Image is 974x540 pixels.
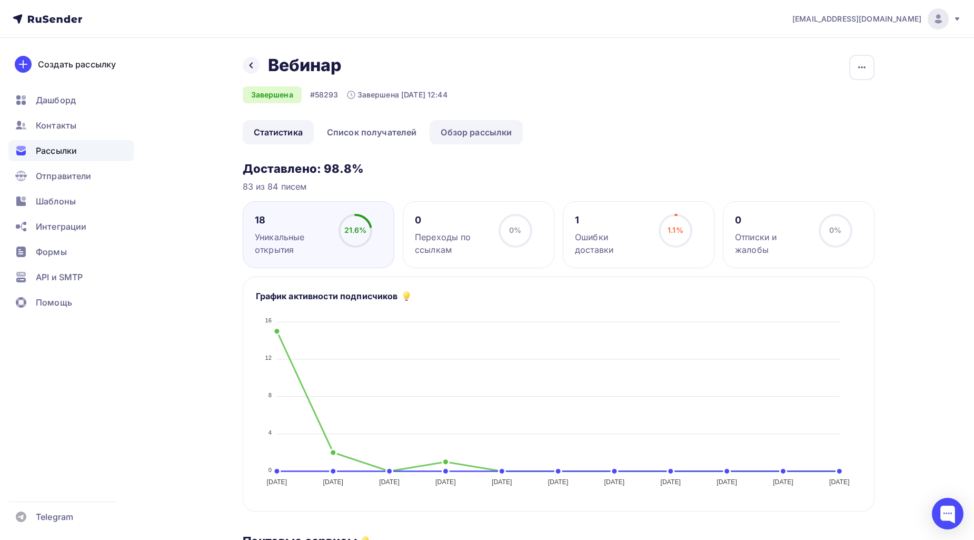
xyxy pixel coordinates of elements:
div: Переходы по ссылкам [415,231,489,256]
span: Шаблоны [36,195,76,208]
span: 0% [509,225,521,234]
tspan: [DATE] [548,478,568,486]
tspan: [DATE] [266,478,287,486]
div: 0 [415,214,489,227]
div: Завершена [243,86,302,103]
span: Дашборд [36,94,76,106]
div: Уникальные открытия [255,231,329,256]
span: 1.1% [668,225,683,234]
div: 1 [575,214,649,227]
span: API и SMTP [36,271,83,283]
div: Ошибки доставки [575,231,649,256]
tspan: [DATE] [435,478,456,486]
a: Шаблоны [8,191,134,212]
a: Дашборд [8,90,134,111]
span: Интеграции [36,220,86,233]
a: Обзор рассылки [430,120,523,144]
span: Telegram [36,510,73,523]
tspan: [DATE] [660,478,681,486]
div: 83 из 84 писем [243,180,874,193]
tspan: 4 [268,429,271,436]
span: Отправители [36,170,92,182]
tspan: [DATE] [323,478,343,486]
a: Список получателей [316,120,428,144]
a: [EMAIL_ADDRESS][DOMAIN_NAME] [792,8,961,30]
a: Рассылки [8,140,134,161]
tspan: 8 [268,392,271,398]
tspan: 0 [268,467,271,473]
span: Помощь [36,296,72,309]
span: Контакты [36,119,76,132]
tspan: [DATE] [604,478,624,486]
tspan: 12 [265,355,272,361]
h5: График активности подписчиков [256,290,398,302]
div: Создать рассылку [38,58,116,71]
div: #58293 [310,90,339,100]
tspan: 16 [265,317,272,323]
h3: Доставлено: 98.8% [243,161,874,176]
span: 21.6% [344,225,367,234]
span: Рассылки [36,144,77,157]
a: Контакты [8,115,134,136]
tspan: [DATE] [491,478,512,486]
a: Формы [8,241,134,262]
tspan: [DATE] [717,478,737,486]
tspan: [DATE] [379,478,400,486]
a: Статистика [243,120,314,144]
div: 18 [255,214,329,227]
div: Отписки и жалобы [735,231,809,256]
span: [EMAIL_ADDRESS][DOMAIN_NAME] [792,14,921,24]
div: 0 [735,214,809,227]
tspan: [DATE] [829,478,849,486]
a: Отправители [8,165,134,186]
tspan: [DATE] [773,478,793,486]
span: 0% [829,225,841,234]
span: Формы [36,246,67,258]
h2: Вебинар [268,55,342,76]
div: Завершена [DATE] 12:44 [347,90,448,100]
